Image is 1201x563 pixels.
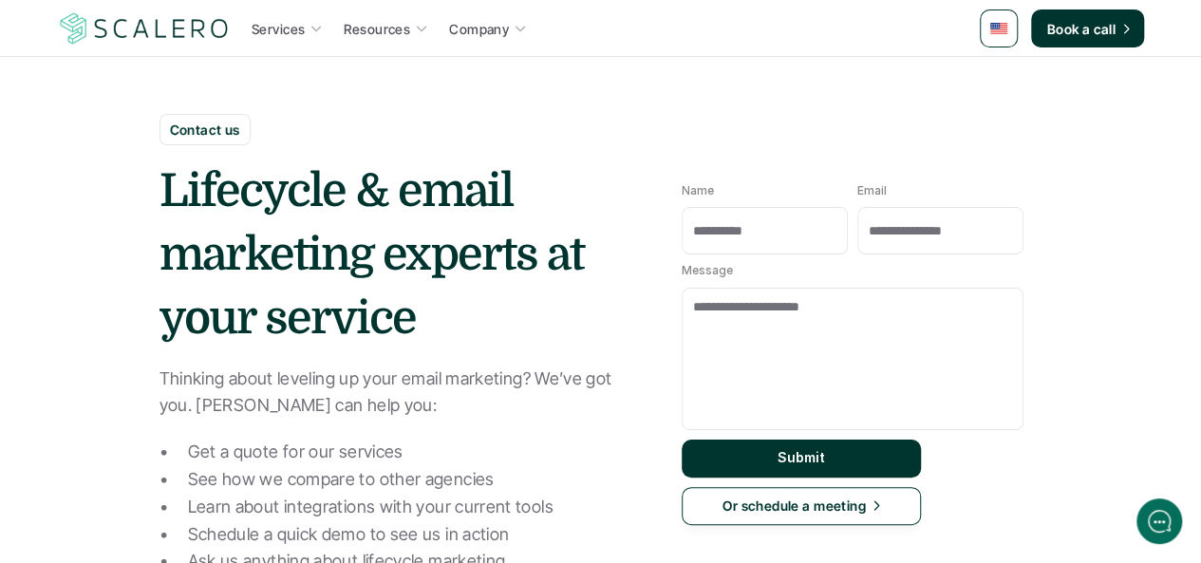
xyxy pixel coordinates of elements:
p: See how we compare to other agencies [188,466,634,494]
img: Scalero company logo [57,10,232,47]
p: Get a quote for our services [188,439,634,466]
p: Learn about integrations with your current tools [188,494,634,521]
p: Company [449,19,509,39]
a: Book a call [1031,9,1144,47]
p: Resources [344,19,410,39]
span: We run on Gist [159,441,240,453]
p: Email [857,184,887,197]
a: Scalero company logo [57,11,232,46]
p: Services [252,19,305,39]
p: Message [682,264,733,277]
input: Name [682,207,848,254]
span: New conversation [122,263,228,278]
input: Email [857,207,1023,254]
h1: Lifecycle & email marketing experts at your service [160,160,634,351]
button: Submit [682,440,921,478]
p: Contact us [170,120,240,140]
h1: Hi! Welcome to Scalero. [28,92,351,122]
p: Book a call [1046,19,1116,39]
button: New conversation [29,252,350,290]
h2: Let us know if we can help with lifecycle marketing. [28,126,351,217]
p: Name [682,184,714,197]
p: Submit [778,450,825,466]
a: Or schedule a meeting [682,487,921,525]
textarea: Message [682,288,1023,430]
p: Thinking about leveling up your email marketing? We’ve got you. [PERSON_NAME] can help you: [160,366,634,421]
p: Schedule a quick demo to see us in action [188,521,634,549]
iframe: gist-messenger-bubble-iframe [1136,498,1182,544]
p: Or schedule a meeting [722,496,866,516]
